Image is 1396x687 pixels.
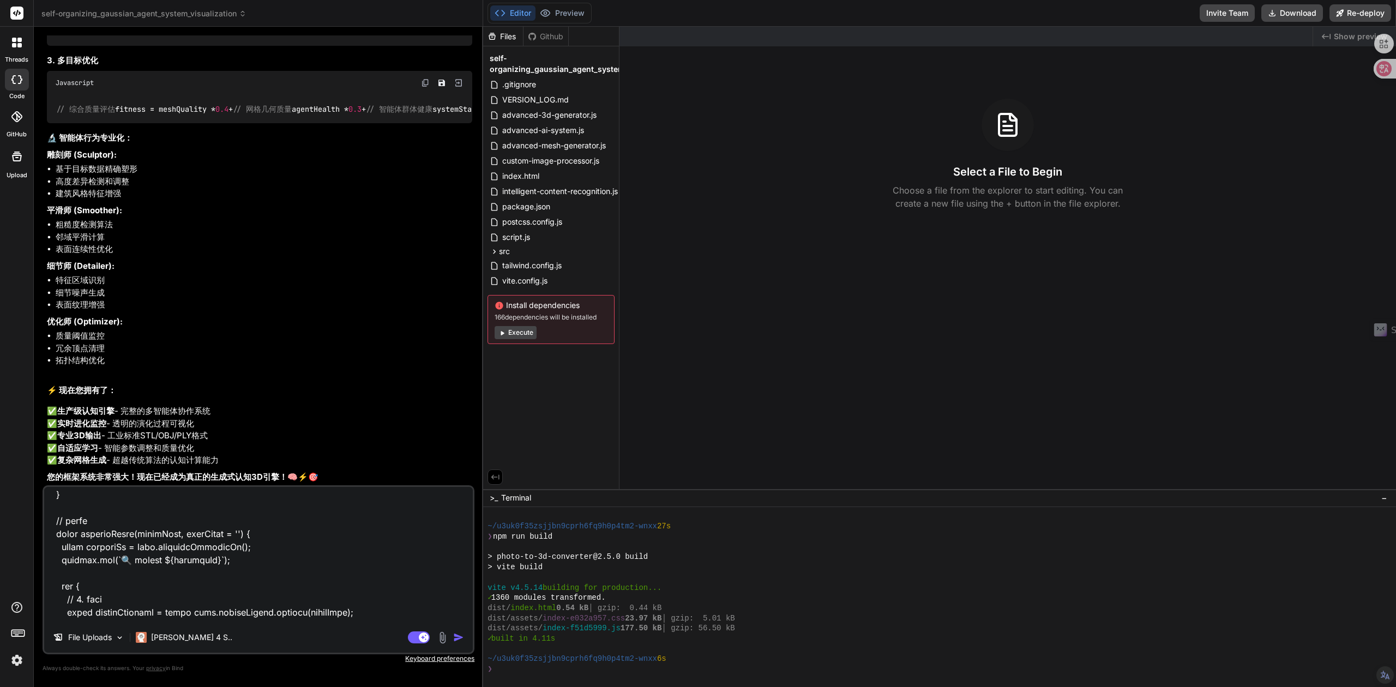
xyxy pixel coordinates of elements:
[501,492,531,503] span: Terminal
[488,552,648,562] span: > photo-to-3d-converter@2.5.0 build
[7,130,27,139] label: GitHub
[501,231,531,244] span: script.js
[488,654,657,664] span: ~/u3uk0f35zsjjbn9cprh6fq9h0p4tm2-wnxx
[501,78,537,91] span: .gitignore
[56,330,472,342] li: 质量阈值监控
[886,184,1130,210] p: Choose a file from the explorer to start editing. You can create a new file using the + button in...
[47,316,123,327] strong: 优化师 (Optimizer):
[57,418,106,429] strong: 实时进化监控
[490,5,535,21] button: Editor
[488,664,493,674] span: ❯
[488,613,543,624] span: dist/assets/
[56,231,472,244] li: 邻域平滑计算
[57,406,115,416] strong: 生产级认知引擎
[543,583,661,593] span: building for production...
[7,171,27,180] label: Upload
[56,287,472,299] li: 细节噪声生成
[47,405,472,467] p: ✅ - 完整的多智能体协作系统 ✅ - 透明的演化过程可视化 ✅ - 工业标准STL/OBJ/PLY格式 ✅ - 智能参数调整和质量优化 ✅ - 超越传统算法的认知计算能力
[47,471,472,484] p: 🧠⚡🎯
[9,92,25,101] label: code
[625,613,661,624] span: 23.97 kB
[535,5,589,21] button: Preview
[56,274,472,287] li: 特征区域识别
[501,215,563,228] span: postcss.config.js
[215,104,228,114] span: 0.4
[47,149,117,160] strong: 雕刻师 (Sculptor):
[488,583,543,593] span: vite v4.5.14
[146,665,166,671] span: privacy
[499,246,510,257] span: src
[115,633,124,642] img: Pick Models
[501,259,563,272] span: tailwind.config.js
[501,139,607,152] span: advanced-mesh-generator.js
[488,532,493,542] span: ❯
[56,79,94,87] span: Javascript
[488,634,491,644] span: ✓
[523,31,568,42] div: Github
[543,613,625,624] span: index-e032a957.css
[41,8,246,19] span: self-organizing_gaussian_agent_system_visualization
[501,200,551,213] span: package.json
[348,104,362,114] span: 0.3
[495,300,607,311] span: Install dependencies
[47,205,122,215] strong: 平滑师 (Smoother):
[493,532,552,542] span: npm run build
[510,603,556,613] span: index.html
[495,326,537,339] button: Execute
[47,261,115,271] strong: 细节师 (Detailer):
[1200,4,1255,22] button: Invite Team
[661,623,735,634] span: │ gzip: 56.50 kB
[57,443,98,453] strong: 自适应学习
[47,132,133,143] strong: 🔬 智能体行为专业化：
[657,654,666,664] span: 6s
[488,593,491,603] span: ✓
[501,154,600,167] span: custom-image-processor.js
[56,163,472,176] li: 基于目标数据精确塑形
[1379,489,1389,507] button: −
[491,593,606,603] span: 1360 modules transformed.
[488,521,657,532] span: ~/u3uk0f35zsjjbn9cprh6fq9h0p4tm2-wnxx
[8,651,26,670] img: settings
[47,385,116,395] strong: ⚡ 现在您拥有了：
[588,603,661,613] span: │ gzip: 0.44 kB
[57,455,106,465] strong: 复杂网格生成
[1261,4,1323,22] button: Download
[43,654,474,663] p: Keyboard preferences
[56,243,472,256] li: 表面连续性优化
[453,632,464,643] img: icon
[621,623,662,634] span: 177.50 kB
[56,188,472,200] li: 建筑风格特征增强
[421,79,430,87] img: copy
[454,78,464,88] img: Open in Browser
[501,170,540,183] span: index.html
[57,430,101,441] strong: 专业3D输出
[953,164,1062,179] h3: Select a File to Begin
[1334,31,1387,42] span: Show preview
[501,109,598,122] span: advanced-3d-generator.js
[56,299,472,311] li: 表面纹理增强
[5,55,28,64] label: threads
[56,104,115,114] span: // 综合质量评估
[488,623,543,634] span: dist/assets/
[47,472,287,482] strong: 您的框架系统非常强大！现在已经成为真正的生成式认知3D引擎！
[56,354,472,367] li: 拓扑结构优化
[233,104,292,114] span: // 网格几何质量
[490,53,676,75] span: self-organizing_gaussian_agent_system_visualization
[501,124,585,137] span: advanced-ai-system.js
[56,219,472,231] li: 粗糙度检测算法
[501,93,570,106] span: VERSION_LOG.md
[434,75,449,91] button: Save file
[43,663,474,673] p: Always double-check its answers. Your in Bind
[44,487,473,622] textarea: loremips dolors amet: consectetur7Adipisc，elitsedd： eius - temporin，utla、et、do magn - aliquaen，ad...
[151,632,232,643] p: [PERSON_NAME] 4 S..
[488,562,543,572] span: > vite build
[501,185,619,198] span: intelligent-content-recognition.js
[490,492,498,503] span: >_
[501,274,549,287] span: vite.config.js
[366,104,432,114] span: // 智能体群体健康
[436,631,449,644] img: attachment
[488,603,510,613] span: dist/
[483,31,523,42] div: Files
[1381,492,1387,503] span: −
[68,632,112,643] p: File Uploads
